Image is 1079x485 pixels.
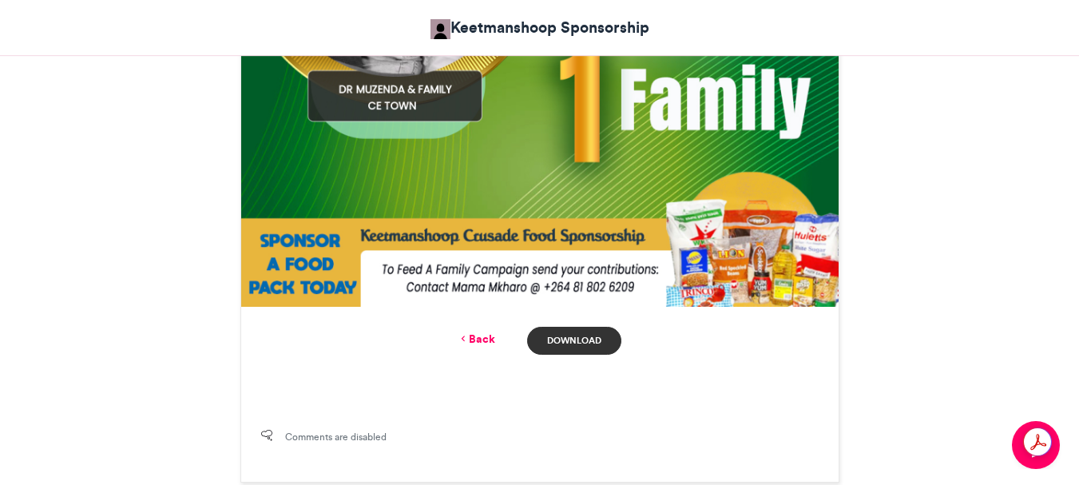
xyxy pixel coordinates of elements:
img: Keetmanshoop Sponsorship [430,19,450,39]
a: Back [458,331,495,348]
a: Download [527,327,621,355]
iframe: chat widget [1012,421,1063,469]
a: Keetmanshoop Sponsorship [430,16,649,39]
span: Comments are disabled [285,430,387,444]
